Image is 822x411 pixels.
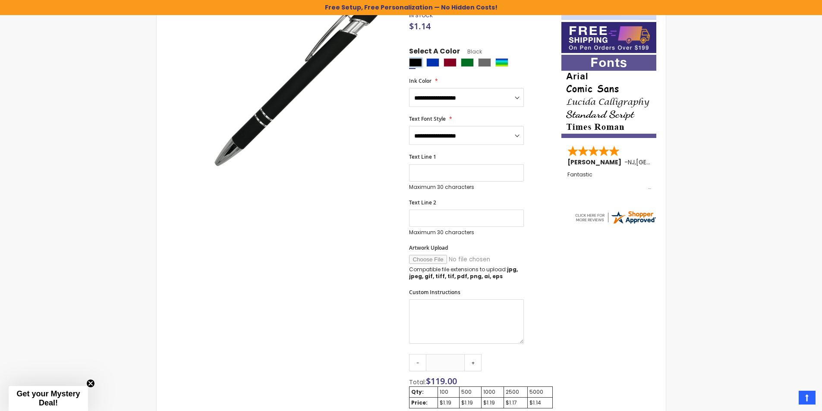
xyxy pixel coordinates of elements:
[9,386,88,411] div: Get your Mystery Deal!Close teaser
[460,48,482,55] span: Black
[628,158,635,166] span: NJ
[478,58,491,67] div: Grey
[409,12,433,19] span: In stock
[409,77,431,85] span: Ink Color
[561,22,656,53] img: Free shipping on orders over $199
[461,389,479,395] div: 500
[636,158,699,166] span: [GEOGRAPHIC_DATA]
[409,58,422,67] div: Black
[574,210,657,225] img: 4pens.com widget logo
[574,220,657,227] a: 4pens.com certificate URL
[529,389,550,395] div: 5000
[567,172,651,190] div: Fantastic
[409,184,524,191] p: Maximum 30 characters
[409,199,436,206] span: Text Line 2
[483,399,502,406] div: $1.19
[409,378,426,386] span: Total:
[506,389,526,395] div: 2500
[567,158,624,166] span: [PERSON_NAME]
[409,266,518,280] strong: jpg, jpeg, gif, tiff, tif, pdf, png, ai, eps
[461,399,479,406] div: $1.19
[495,58,508,67] div: Assorted
[409,289,460,296] span: Custom Instructions
[409,153,436,160] span: Text Line 1
[506,399,526,406] div: $1.17
[426,58,439,67] div: Blue
[624,158,699,166] span: - ,
[409,115,446,122] span: Text Font Style
[561,55,656,138] img: font-personalization-examples
[409,12,433,19] div: Availability
[409,20,431,32] span: $1.14
[409,244,448,251] span: Artwork Upload
[409,229,524,236] p: Maximum 30 characters
[799,391,816,405] a: Top
[440,399,457,406] div: $1.19
[409,47,460,58] span: Select A Color
[409,354,426,371] a: -
[440,389,457,395] div: 100
[444,58,457,67] div: Burgundy
[409,266,524,280] p: Compatible file extensions to upload:
[464,354,482,371] a: +
[529,399,550,406] div: $1.14
[431,375,457,387] span: 119.00
[16,389,80,407] span: Get your Mystery Deal!
[426,375,457,387] span: $
[411,399,428,406] strong: Price:
[86,379,95,388] button: Close teaser
[461,58,474,67] div: Green
[411,388,424,395] strong: Qty:
[483,389,502,395] div: 1000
